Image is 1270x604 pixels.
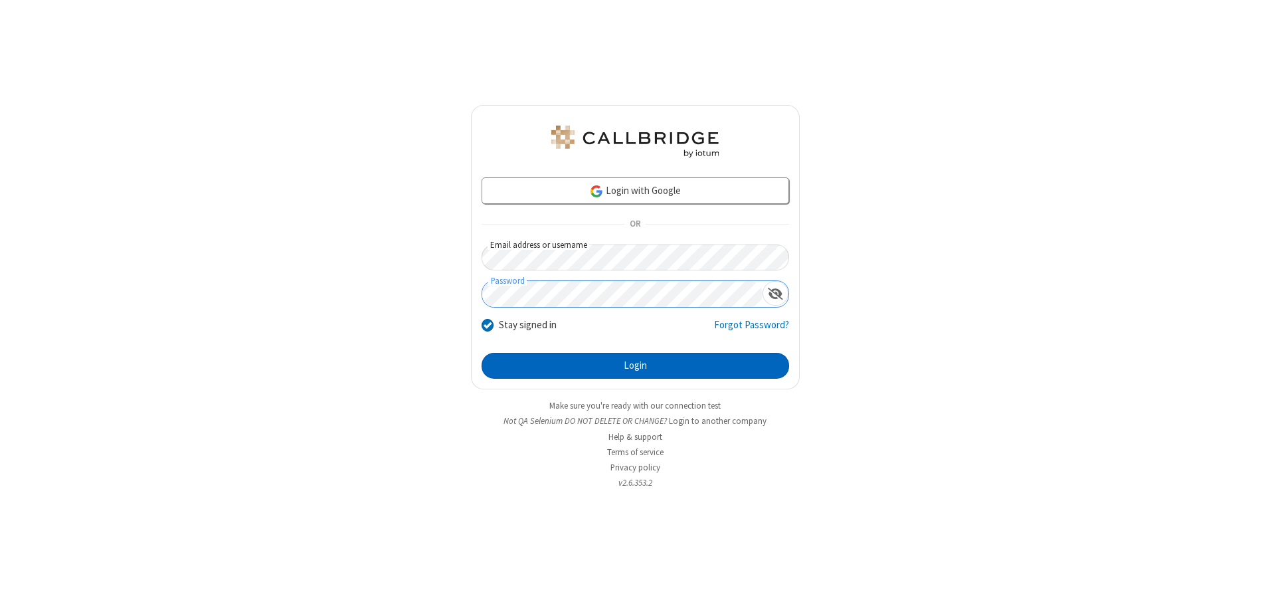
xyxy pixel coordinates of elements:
div: Show password [763,281,788,306]
img: QA Selenium DO NOT DELETE OR CHANGE [549,126,721,157]
button: Login [482,353,789,379]
input: Password [482,281,763,307]
a: Privacy policy [610,462,660,473]
li: v2.6.353.2 [471,476,800,489]
a: Terms of service [607,447,664,458]
span: OR [624,215,646,234]
img: google-icon.png [589,184,604,199]
a: Make sure you're ready with our connection test [549,400,721,411]
input: Email address or username [482,245,789,270]
a: Forgot Password? [714,318,789,343]
button: Login to another company [669,415,767,427]
a: Help & support [608,431,662,443]
label: Stay signed in [499,318,557,333]
li: Not QA Selenium DO NOT DELETE OR CHANGE? [471,415,800,427]
a: Login with Google [482,177,789,204]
